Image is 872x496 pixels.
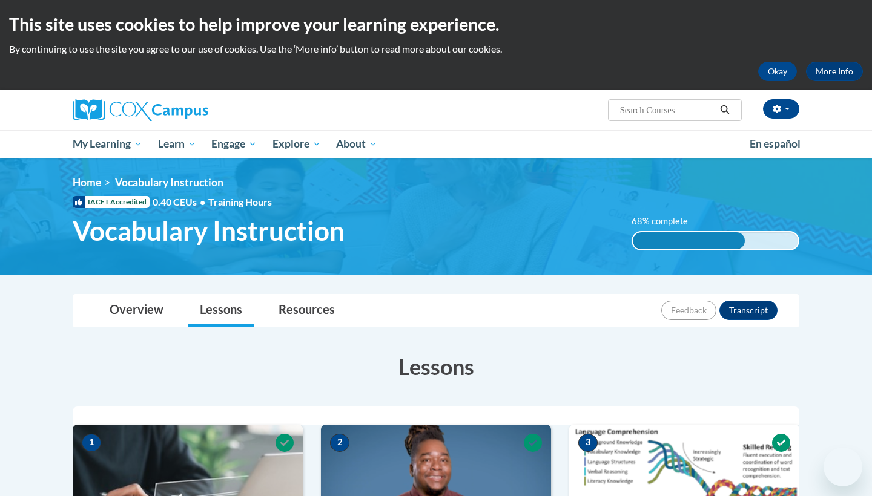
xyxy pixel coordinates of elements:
[824,448,862,486] iframe: Button to launch messaging window
[200,196,205,207] span: •
[806,62,863,81] a: More Info
[758,62,797,81] button: Okay
[716,103,734,117] button: Search
[329,130,386,158] a: About
[115,176,223,189] span: Vocabulary Instruction
[632,215,701,228] label: 68% complete
[336,137,377,151] span: About
[265,130,329,158] a: Explore
[208,196,272,207] span: Training Hours
[153,195,208,209] span: 0.40 CEUs
[763,99,799,119] button: Account Settings
[188,295,254,327] a: Lessons
[73,137,142,151] span: My Learning
[272,137,321,151] span: Explore
[150,130,204,158] a: Learn
[158,137,196,151] span: Learn
[633,232,745,249] div: 68% complete
[719,301,778,320] button: Transcript
[73,99,303,121] a: Cox Campus
[330,434,349,452] span: 2
[65,130,150,158] a: My Learning
[9,12,863,36] h2: This site uses cookies to help improve your learning experience.
[97,295,176,327] a: Overview
[73,176,101,189] a: Home
[73,351,799,382] h3: Lessons
[750,137,801,150] span: En español
[661,301,716,320] button: Feedback
[578,434,598,452] span: 3
[619,103,716,117] input: Search Courses
[9,42,863,56] p: By continuing to use the site you agree to our use of cookies. Use the ‘More info’ button to read...
[73,215,345,247] span: Vocabulary Instruction
[73,196,150,208] span: IACET Accredited
[742,131,808,157] a: En español
[211,137,257,151] span: Engage
[82,434,101,452] span: 1
[203,130,265,158] a: Engage
[73,99,208,121] img: Cox Campus
[54,130,817,158] div: Main menu
[266,295,347,327] a: Resources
